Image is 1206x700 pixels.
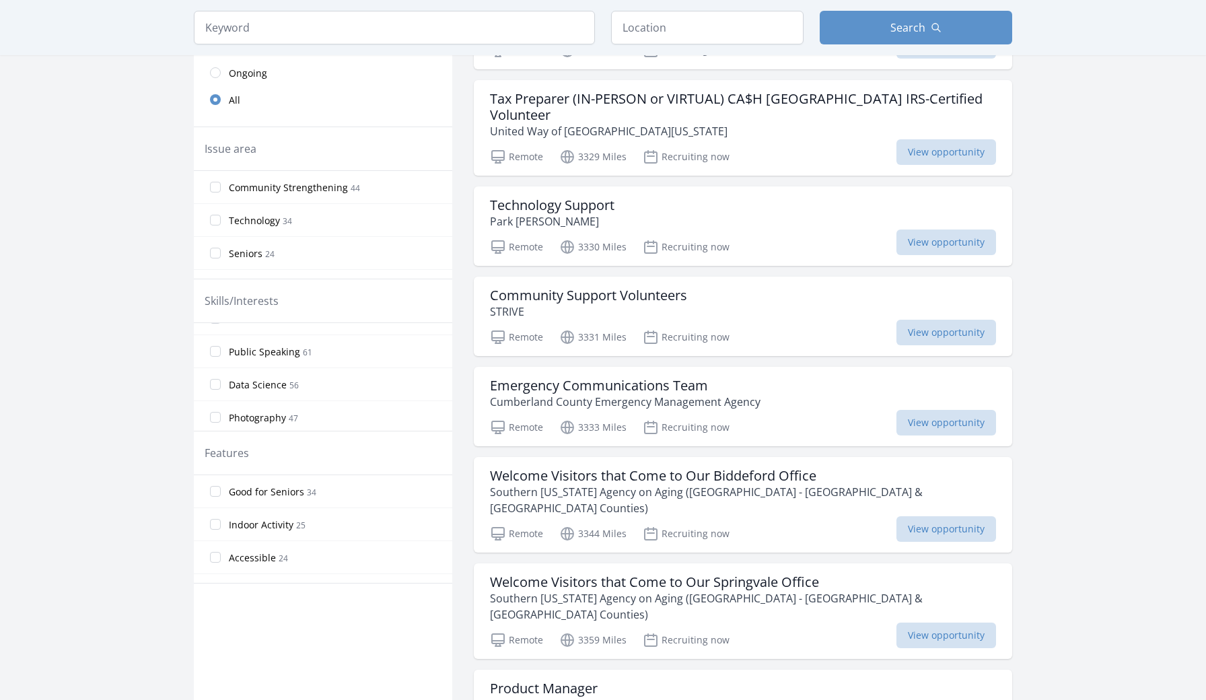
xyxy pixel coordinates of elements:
[890,20,925,36] span: Search
[490,213,614,230] p: Park [PERSON_NAME]
[490,526,543,542] p: Remote
[643,149,730,165] p: Recruiting now
[474,277,1012,356] a: Community Support Volunteers STRIVE Remote 3331 Miles Recruiting now View opportunity
[896,410,996,435] span: View opportunity
[490,574,996,590] h3: Welcome Visitors that Come to Our Springvale Office
[559,329,627,345] p: 3331 Miles
[210,346,221,357] input: Public Speaking 61
[490,378,760,394] h3: Emergency Communications Team
[559,526,627,542] p: 3344 Miles
[229,345,300,359] span: Public Speaking
[643,239,730,255] p: Recruiting now
[559,239,627,255] p: 3330 Miles
[194,11,595,44] input: Keyword
[210,412,221,423] input: Photography 47
[490,239,543,255] p: Remote
[229,181,348,195] span: Community Strengthening
[229,411,286,425] span: Photography
[490,468,996,484] h3: Welcome Visitors that Come to Our Biddeford Office
[210,379,221,390] input: Data Science 56
[210,486,221,497] input: Good for Seniors 34
[279,553,288,564] span: 24
[643,329,730,345] p: Recruiting now
[303,347,312,358] span: 61
[474,186,1012,266] a: Technology Support Park [PERSON_NAME] Remote 3330 Miles Recruiting now View opportunity
[643,419,730,435] p: Recruiting now
[490,394,760,410] p: Cumberland County Emergency Management Agency
[229,67,267,80] span: Ongoing
[611,11,804,44] input: Location
[643,526,730,542] p: Recruiting now
[559,419,627,435] p: 3333 Miles
[896,623,996,648] span: View opportunity
[265,248,275,260] span: 24
[490,680,627,697] h3: Product Manager
[820,11,1012,44] button: Search
[490,632,543,648] p: Remote
[289,413,298,424] span: 47
[229,551,276,565] span: Accessible
[896,230,996,255] span: View opportunity
[490,304,687,320] p: STRIVE
[559,632,627,648] p: 3359 Miles
[229,214,280,228] span: Technology
[490,484,996,516] p: Southern [US_STATE] Agency on Aging ([GEOGRAPHIC_DATA] - [GEOGRAPHIC_DATA] & [GEOGRAPHIC_DATA] Co...
[474,563,1012,659] a: Welcome Visitors that Come to Our Springvale Office Southern [US_STATE] Agency on Aging ([GEOGRAP...
[490,123,996,139] p: United Way of [GEOGRAPHIC_DATA][US_STATE]
[643,632,730,648] p: Recruiting now
[229,247,262,260] span: Seniors
[490,91,996,123] h3: Tax Preparer (IN-PERSON or VIRTUAL) CA$H [GEOGRAPHIC_DATA] IRS-Certified Volunteer
[210,182,221,193] input: Community Strengthening 44
[229,485,304,499] span: Good for Seniors
[210,248,221,258] input: Seniors 24
[296,520,306,531] span: 25
[474,80,1012,176] a: Tax Preparer (IN-PERSON or VIRTUAL) CA$H [GEOGRAPHIC_DATA] IRS-Certified Volunteer United Way of ...
[283,215,292,227] span: 34
[896,139,996,165] span: View opportunity
[896,516,996,542] span: View opportunity
[210,552,221,563] input: Accessible 24
[210,215,221,225] input: Technology 34
[210,519,221,530] input: Indoor Activity 25
[194,86,452,113] a: All
[490,329,543,345] p: Remote
[229,94,240,107] span: All
[205,293,279,309] legend: Skills/Interests
[205,141,256,157] legend: Issue area
[229,518,293,532] span: Indoor Activity
[559,149,627,165] p: 3329 Miles
[307,487,316,498] span: 34
[351,182,360,194] span: 44
[474,367,1012,446] a: Emergency Communications Team Cumberland County Emergency Management Agency Remote 3333 Miles Rec...
[490,197,614,213] h3: Technology Support
[205,445,249,461] legend: Features
[490,149,543,165] p: Remote
[474,457,1012,553] a: Welcome Visitors that Come to Our Biddeford Office Southern [US_STATE] Agency on Aging ([GEOGRAPH...
[229,378,287,392] span: Data Science
[194,59,452,86] a: Ongoing
[289,380,299,391] span: 56
[490,419,543,435] p: Remote
[490,590,996,623] p: Southern [US_STATE] Agency on Aging ([GEOGRAPHIC_DATA] - [GEOGRAPHIC_DATA] & [GEOGRAPHIC_DATA] Co...
[490,287,687,304] h3: Community Support Volunteers
[896,320,996,345] span: View opportunity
